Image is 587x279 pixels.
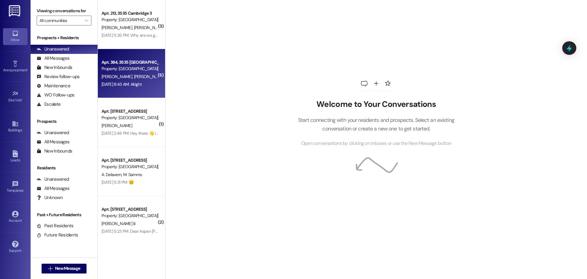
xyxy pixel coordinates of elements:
[102,66,158,72] div: Property: [GEOGRAPHIC_DATA][PERSON_NAME] (4007)
[37,101,61,107] div: Escalate
[22,97,23,101] span: •
[37,46,69,52] div: Unanswered
[102,17,158,23] div: Property: [GEOGRAPHIC_DATA][PERSON_NAME] (4007)
[37,194,63,201] div: Unknown
[289,100,463,109] h2: Welcome to Your Conversations
[37,232,78,238] div: Future Residents
[37,55,69,62] div: All Messages
[123,172,142,177] span: M. Sammo
[102,10,158,17] div: Apt. 213, 3535 Cambridge 3
[102,206,158,213] div: Apt. [STREET_ADDRESS]
[37,6,91,16] label: Viewing conversations for
[3,28,28,45] a: Inbox
[3,89,28,105] a: Site Visit •
[37,64,72,71] div: New Inbounds
[48,266,53,271] i: 
[3,239,28,255] a: Support
[85,18,88,23] i: 
[39,16,82,25] input: All communities
[102,25,134,30] span: [PERSON_NAME]
[102,157,158,164] div: Apt. [STREET_ADDRESS]
[134,25,164,30] span: [PERSON_NAME]
[27,67,28,71] span: •
[37,223,74,229] div: Past Residents
[102,164,158,170] div: Property: [GEOGRAPHIC_DATA][PERSON_NAME] (4007)
[301,140,451,147] span: Open conversations by clicking on inboxes or use the New Message button
[102,179,134,185] div: [DATE] 5:31 PM: 😊
[102,115,158,121] div: Property: [GEOGRAPHIC_DATA][PERSON_NAME] (4007)
[31,212,98,218] div: Past + Future Residents
[55,265,80,272] span: New Message
[102,59,158,66] div: Apt. 384, 3535 [GEOGRAPHIC_DATA] 14
[37,92,74,98] div: WO Follow-ups
[102,221,135,226] span: [PERSON_NAME] Iii
[289,116,463,133] p: Start connecting with your residents and prospects. Select an existing conversation or create a n...
[102,74,134,79] span: [PERSON_NAME]
[37,185,69,192] div: All Messages
[42,264,87,273] button: New Message
[37,83,70,89] div: Maintenance
[31,118,98,125] div: Prospects
[9,5,21,17] img: ResiDesk Logo
[3,209,28,225] a: Account
[134,74,164,79] span: [PERSON_NAME]
[37,74,79,80] div: Review follow-ups
[102,130,187,136] div: [DATE] 2:48 PM: Hey there 👋 is the office open?
[37,148,72,154] div: New Inbounds
[31,35,98,41] div: Prospects + Residents
[37,176,69,183] div: Unanswered
[102,108,158,115] div: Apt. [STREET_ADDRESS]
[102,32,174,38] div: [DATE] 5:26 PM: Why are we getting this?
[102,172,123,177] span: A. Delavern
[31,165,98,171] div: Residents
[102,213,158,219] div: Property: [GEOGRAPHIC_DATA][PERSON_NAME] (4007)
[37,139,69,145] div: All Messages
[102,81,142,87] div: [DATE] 8:43 AM: Alright
[3,119,28,135] a: Buildings
[3,179,28,195] a: Templates •
[102,123,132,128] span: [PERSON_NAME]
[3,149,28,165] a: Leads
[37,130,69,136] div: Unanswered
